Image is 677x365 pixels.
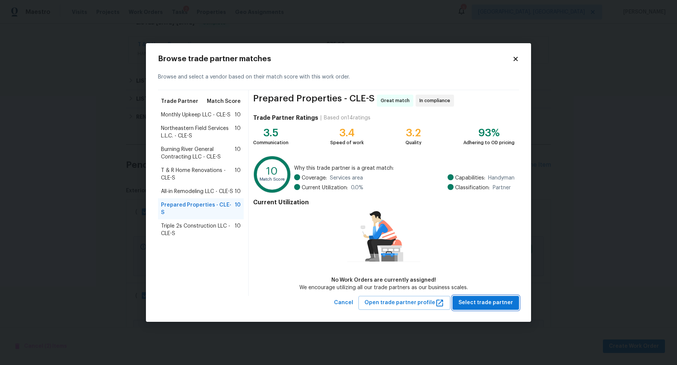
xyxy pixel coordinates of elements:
div: | [318,114,324,122]
span: In compliance [419,97,453,104]
span: 10 [235,167,241,182]
span: Prepared Properties - CLE-S [161,201,235,216]
text: Match Score [260,178,285,182]
button: Open trade partner profile [358,296,450,310]
span: Handyman [488,174,515,182]
span: Triple 2s Construction LLC - CLE-S [161,222,235,237]
div: Browse and select a vendor based on their match score with this work order. [158,64,519,90]
h4: Trade Partner Ratings [253,114,318,122]
span: Burning River General Contracting LLC - CLE-S [161,146,235,161]
text: 10 [266,166,278,176]
span: Classification: [455,184,490,192]
span: Great match [381,97,413,104]
span: 10 [235,188,241,195]
h2: Browse trade partner matches [158,55,512,63]
h4: Current Utilization [253,199,515,206]
span: T & R Home Renovations - CLE-S [161,167,235,182]
span: Partner [493,184,511,192]
div: No Work Orders are currently assigned! [299,276,468,284]
span: Match Score [207,98,241,105]
span: Prepared Properties - CLE-S [253,95,375,107]
span: All-in Remodeling LLC - CLE-S [161,188,233,195]
div: We encourage utilizing all our trade partners as our business scales. [299,284,468,291]
div: Quality [405,139,422,146]
span: Open trade partner profile [364,298,444,308]
button: Select trade partner [452,296,519,310]
span: 10 [235,146,241,161]
span: Services area [330,174,363,182]
span: Northeastern Field Services L.L.C. - CLE-S [161,125,235,140]
span: 10 [235,125,241,140]
div: 3.4 [330,129,364,137]
span: Coverage: [302,174,327,182]
span: Monthly Upkeep LLC - CLE-S [161,111,231,119]
div: 3.2 [405,129,422,137]
div: Adhering to OD pricing [463,139,515,146]
span: 10 [235,222,241,237]
span: Trade Partner [161,98,198,105]
div: Speed of work [330,139,364,146]
div: Communication [253,139,288,146]
span: 10 [235,111,241,119]
span: Cancel [334,298,353,308]
span: Select trade partner [458,298,513,308]
div: 93% [463,129,515,137]
div: 3.5 [253,129,288,137]
span: 10 [235,201,241,216]
span: Why this trade partner is a great match: [294,164,515,172]
span: Capabilities: [455,174,485,182]
span: 0.0 % [351,184,363,192]
span: Current Utilization: [302,184,348,192]
div: Based on 14 ratings [324,114,370,122]
button: Cancel [331,296,356,310]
